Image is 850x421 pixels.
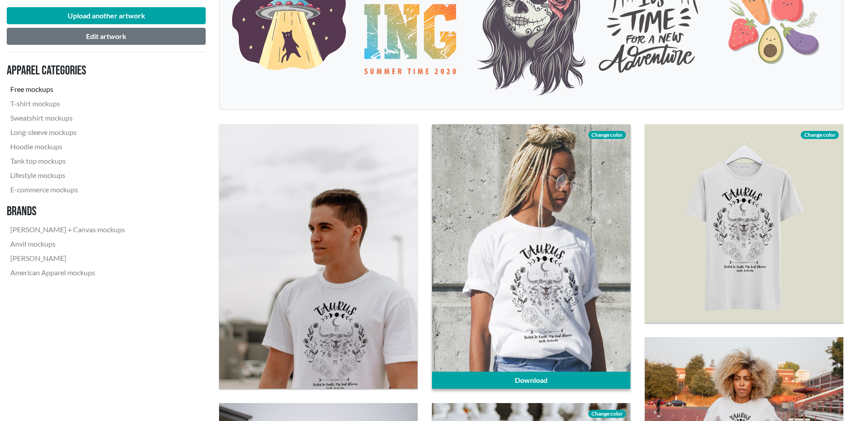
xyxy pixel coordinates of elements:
h3: Brands [7,204,129,219]
a: Long-sleeve mockups [7,125,129,139]
h3: Apparel categories [7,63,129,78]
a: Lifestyle mockups [7,168,129,182]
a: Sweatshirt mockups [7,111,129,125]
a: Anvil mockups [7,237,129,251]
span: Change color [588,410,626,418]
a: [PERSON_NAME] + Canvas mockups [7,222,129,237]
a: Free mockups [7,82,129,96]
button: Upload another artwork [7,7,206,24]
a: Hoodie mockups [7,139,129,154]
a: T-shirt mockups [7,96,129,111]
button: Edit artwork [7,28,206,45]
a: Download [432,372,630,389]
span: Change color [801,131,838,139]
a: E-commerce mockups [7,182,129,197]
span: Change color [588,131,626,139]
a: Tank top mockups [7,154,129,168]
a: American Apparel mockups [7,265,129,280]
a: [PERSON_NAME] [7,251,129,265]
